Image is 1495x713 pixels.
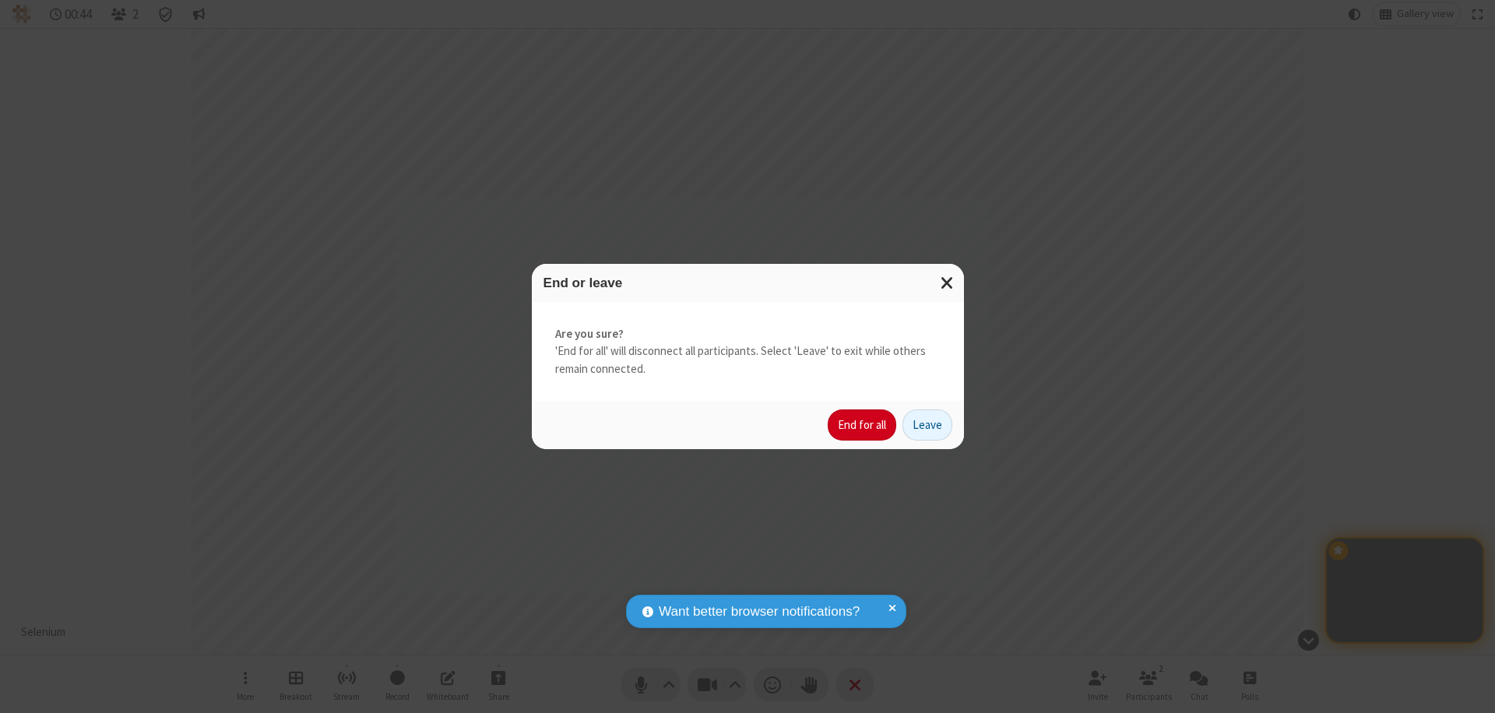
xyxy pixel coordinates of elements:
[555,325,941,343] strong: Are you sure?
[532,302,964,402] div: 'End for all' will disconnect all participants. Select 'Leave' to exit while others remain connec...
[659,602,860,622] span: Want better browser notifications?
[931,264,964,302] button: Close modal
[902,409,952,441] button: Leave
[828,409,896,441] button: End for all
[543,276,952,290] h3: End or leave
